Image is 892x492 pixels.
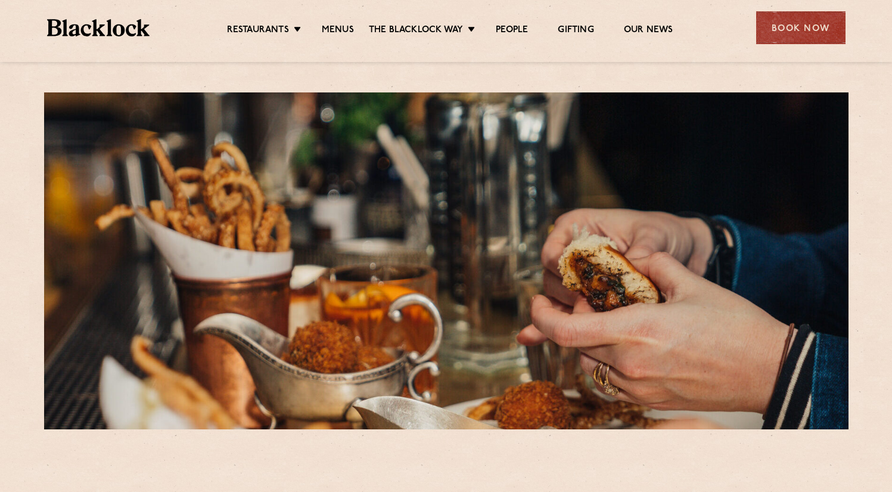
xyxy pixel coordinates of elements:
[47,19,150,36] img: BL_Textured_Logo-footer-cropped.svg
[322,24,354,38] a: Menus
[369,24,463,38] a: The Blacklock Way
[496,24,528,38] a: People
[558,24,593,38] a: Gifting
[756,11,846,44] div: Book Now
[624,24,673,38] a: Our News
[227,24,289,38] a: Restaurants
